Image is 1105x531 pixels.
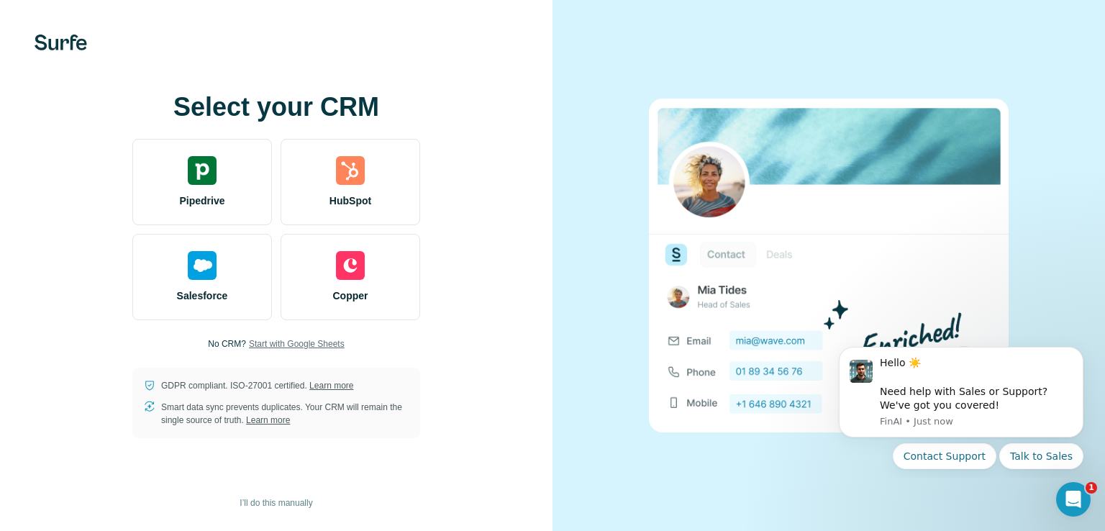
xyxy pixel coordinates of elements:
[161,401,409,427] p: Smart data sync prevents duplicates. Your CRM will remain the single source of truth.
[333,289,368,303] span: Copper
[208,337,246,350] p: No CRM?
[336,156,365,185] img: hubspot's logo
[229,492,322,514] button: I’ll do this manually
[179,194,224,208] span: Pipedrive
[132,93,420,122] h1: Select your CRM
[1056,482,1091,517] iframe: Intercom live chat
[1086,482,1097,494] span: 1
[188,156,217,185] img: pipedrive's logo
[329,194,371,208] span: HubSpot
[817,335,1105,478] iframe: Intercom notifications message
[249,337,345,350] button: Start with Google Sheets
[188,251,217,280] img: salesforce's logo
[161,379,353,392] p: GDPR compliant. ISO-27001 certified.
[246,415,290,425] a: Learn more
[649,99,1009,432] img: none image
[309,381,353,391] a: Learn more
[35,35,87,50] img: Surfe's logo
[336,251,365,280] img: copper's logo
[177,289,228,303] span: Salesforce
[240,496,312,509] span: I’ll do this manually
